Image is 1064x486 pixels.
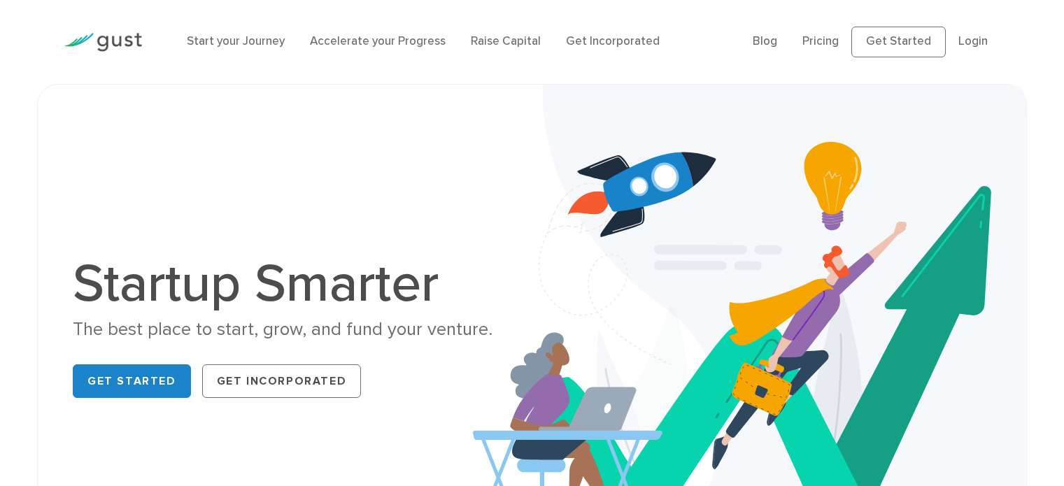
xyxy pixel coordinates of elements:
a: Get Incorporated [566,34,660,48]
a: Start your Journey [187,34,285,48]
a: Blog [753,34,777,48]
h1: Startup Smarter [73,257,521,310]
div: The best place to start, grow, and fund your venture. [73,317,521,342]
a: Pricing [802,34,839,48]
img: Gust Logo [64,33,142,52]
a: Get Started [851,27,946,57]
a: Get Incorporated [202,364,362,398]
a: Get Started [73,364,191,398]
a: Login [958,34,988,48]
a: Raise Capital [471,34,541,48]
a: Accelerate your Progress [310,34,446,48]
